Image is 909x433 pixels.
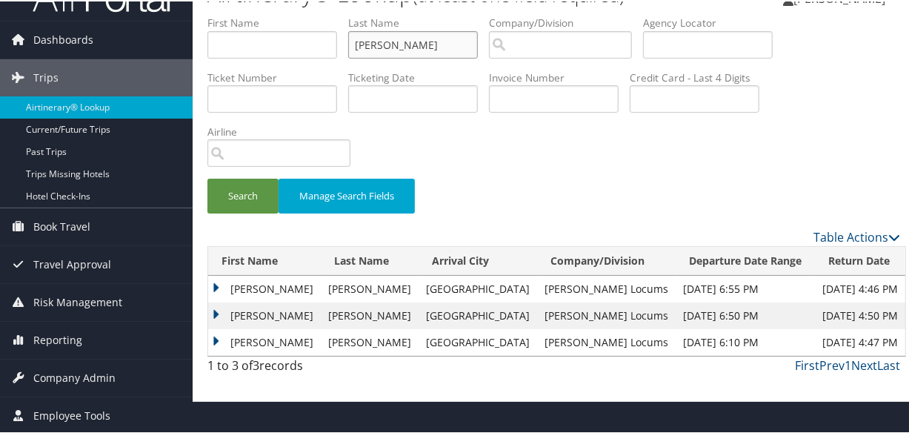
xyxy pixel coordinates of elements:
[819,356,845,372] a: Prev
[207,123,362,138] label: Airline
[348,14,489,29] label: Last Name
[207,69,348,84] label: Ticket Number
[815,328,905,354] td: [DATE] 4:47 PM
[537,328,676,354] td: [PERSON_NAME] Locums
[208,245,321,274] th: First Name: activate to sort column ascending
[208,301,321,328] td: [PERSON_NAME]
[33,396,110,433] span: Employee Tools
[207,14,348,29] label: First Name
[279,177,415,212] button: Manage Search Fields
[348,69,489,84] label: Ticketing Date
[537,245,676,274] th: Company/Division
[676,245,815,274] th: Departure Date Range: activate to sort column ascending
[845,356,851,372] a: 1
[676,274,815,301] td: [DATE] 6:55 PM
[33,58,59,95] span: Trips
[321,301,419,328] td: [PERSON_NAME]
[33,20,93,57] span: Dashboards
[253,356,259,372] span: 3
[815,274,905,301] td: [DATE] 4:46 PM
[815,301,905,328] td: [DATE] 4:50 PM
[537,301,676,328] td: [PERSON_NAME] Locums
[419,245,537,274] th: Arrival City: activate to sort column ascending
[207,355,364,380] div: 1 to 3 of records
[321,245,419,274] th: Last Name: activate to sort column ascending
[321,328,419,354] td: [PERSON_NAME]
[676,301,815,328] td: [DATE] 6:50 PM
[33,207,90,244] span: Book Travel
[321,274,419,301] td: [PERSON_NAME]
[813,228,900,244] a: Table Actions
[419,328,537,354] td: [GEOGRAPHIC_DATA]
[33,282,122,320] span: Risk Management
[33,320,82,357] span: Reporting
[851,356,877,372] a: Next
[207,177,279,212] button: Search
[419,301,537,328] td: [GEOGRAPHIC_DATA]
[208,328,321,354] td: [PERSON_NAME]
[537,274,676,301] td: [PERSON_NAME] Locums
[33,245,111,282] span: Travel Approval
[643,14,784,29] label: Agency Locator
[419,274,537,301] td: [GEOGRAPHIC_DATA]
[676,328,815,354] td: [DATE] 6:10 PM
[795,356,819,372] a: First
[630,69,770,84] label: Credit Card - Last 4 Digits
[815,245,905,274] th: Return Date: activate to sort column ascending
[33,358,116,395] span: Company Admin
[489,69,630,84] label: Invoice Number
[877,356,900,372] a: Last
[489,14,643,29] label: Company/Division
[208,274,321,301] td: [PERSON_NAME]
